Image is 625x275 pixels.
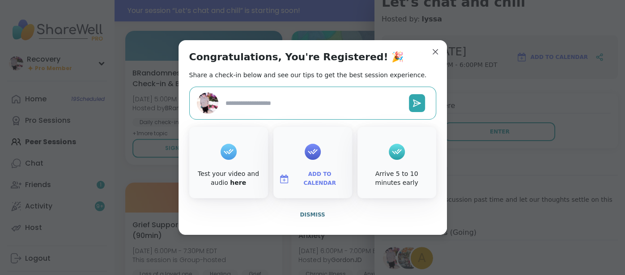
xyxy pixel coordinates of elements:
[293,170,347,187] span: Add to Calendar
[189,71,427,79] h2: Share a check-in below and see our tips to get the best session experience.
[189,205,436,224] button: Dismiss
[230,179,246,186] a: here
[197,92,218,114] img: Recovery
[300,212,325,218] span: Dismiss
[279,174,289,184] img: ShareWell Logomark
[191,170,266,187] div: Test your video and audio
[359,170,434,187] div: Arrive 5 to 10 minutes early
[189,51,404,63] h1: Congratulations, You're Registered! 🎉
[275,170,350,188] button: Add to Calendar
